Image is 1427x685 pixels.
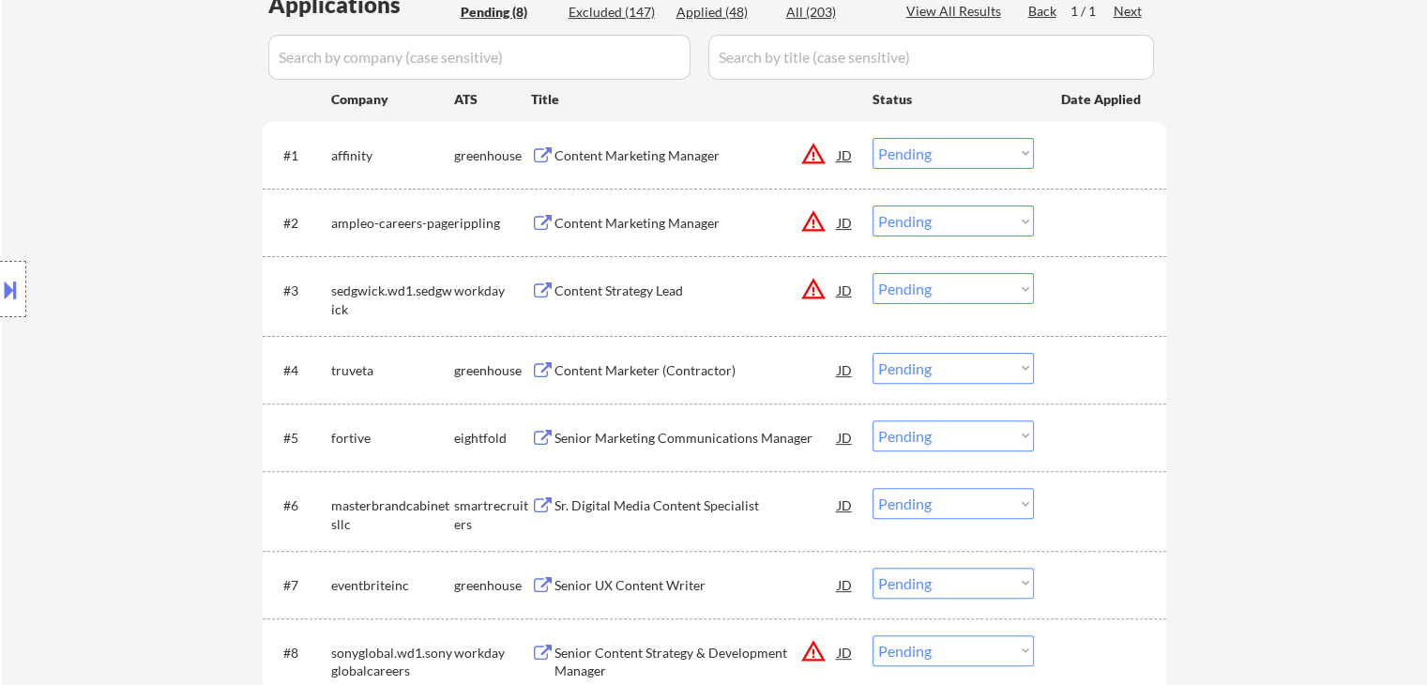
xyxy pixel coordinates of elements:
div: Content Strategy Lead [554,282,838,300]
div: View All Results [906,2,1007,21]
input: Search by title (case sensitive) [708,35,1154,80]
div: Pending (8) [461,3,554,22]
div: ATS [454,90,531,109]
button: warning_amber [800,208,827,235]
div: affinity [331,146,454,165]
div: workday [454,282,531,300]
input: Search by company (case sensitive) [268,35,691,80]
div: rippling [454,214,531,233]
div: #8 [283,644,316,662]
button: warning_amber [800,276,827,302]
div: JD [836,205,855,239]
div: Content Marketing Manager [554,146,838,165]
div: sedgwick.wd1.sedgwick [331,282,454,318]
div: Date Applied [1061,90,1144,109]
div: Status [873,82,1034,115]
div: sonyglobal.wd1.sonyglobalcareers [331,644,454,680]
div: Company [331,90,454,109]
div: Senior Content Strategy & Development Manager [554,644,838,680]
div: eightfold [454,429,531,448]
div: greenhouse [454,576,531,595]
div: workday [454,644,531,662]
div: fortive [331,429,454,448]
div: Senior UX Content Writer [554,576,838,595]
div: smartrecruiters [454,496,531,533]
div: JD [836,138,855,172]
div: Senior Marketing Communications Manager [554,429,838,448]
button: warning_amber [800,141,827,167]
div: All (203) [786,3,880,22]
div: JD [836,273,855,307]
div: ampleo-careers-page [331,214,454,233]
div: truveta [331,361,454,380]
div: JD [836,635,855,669]
div: 1 / 1 [1070,2,1114,21]
div: Applied (48) [676,3,770,22]
div: Excluded (147) [569,3,662,22]
div: JD [836,488,855,522]
div: #6 [283,496,316,515]
div: JD [836,420,855,454]
div: JD [836,353,855,387]
div: Back [1028,2,1058,21]
div: Next [1114,2,1144,21]
div: Title [531,90,855,109]
div: Content Marketer (Contractor) [554,361,838,380]
div: masterbrandcabinetsllc [331,496,454,533]
div: Content Marketing Manager [554,214,838,233]
div: JD [836,568,855,601]
div: greenhouse [454,146,531,165]
div: eventbriteinc [331,576,454,595]
div: Sr. Digital Media Content Specialist [554,496,838,515]
button: warning_amber [800,638,827,664]
div: greenhouse [454,361,531,380]
div: #7 [283,576,316,595]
